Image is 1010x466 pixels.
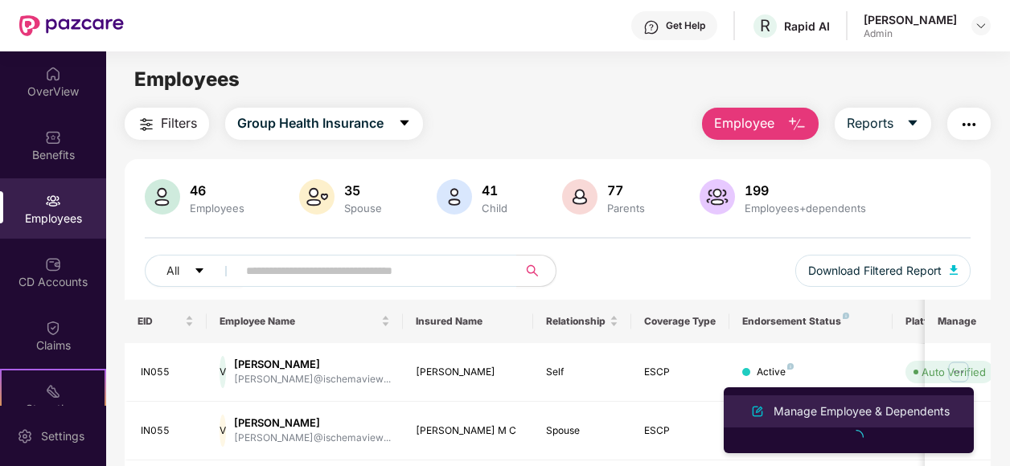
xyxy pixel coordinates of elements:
img: svg+xml;base64,PHN2ZyBpZD0iRHJvcGRvd24tMzJ4MzIiIHhtbG5zPSJodHRwOi8vd3d3LnczLm9yZy8yMDAwL3N2ZyIgd2... [975,19,987,32]
img: svg+xml;base64,PHN2ZyB4bWxucz0iaHR0cDovL3d3dy53My5vcmcvMjAwMC9zdmciIHhtbG5zOnhsaW5rPSJodHRwOi8vd3... [562,179,597,215]
div: Manage Employee & Dependents [770,403,953,420]
img: svg+xml;base64,PHN2ZyBpZD0iQ2xhaW0iIHhtbG5zPSJodHRwOi8vd3d3LnczLm9yZy8yMDAwL3N2ZyIgd2lkdGg9IjIwIi... [45,320,61,336]
th: EID [125,300,207,343]
div: ESCP [644,423,716,439]
div: [PERSON_NAME] [234,357,391,372]
img: svg+xml;base64,PHN2ZyB4bWxucz0iaHR0cDovL3d3dy53My5vcmcvMjAwMC9zdmciIHhtbG5zOnhsaW5rPSJodHRwOi8vd3... [950,265,958,275]
button: Download Filtered Report [795,255,971,287]
img: svg+xml;base64,PHN2ZyB4bWxucz0iaHR0cDovL3d3dy53My5vcmcvMjAwMC9zdmciIHhtbG5zOnhsaW5rPSJodHRwOi8vd3... [145,179,180,215]
img: svg+xml;base64,PHN2ZyBpZD0iQmVuZWZpdHMiIHhtbG5zPSJodHRwOi8vd3d3LnczLm9yZy8yMDAwL3N2ZyIgd2lkdGg9Ij... [45,129,61,145]
img: svg+xml;base64,PHN2ZyB4bWxucz0iaHR0cDovL3d3dy53My5vcmcvMjAwMC9zdmciIHhtbG5zOnhsaW5rPSJodHRwOi8vd3... [437,179,472,215]
div: [PERSON_NAME]@ischemaview... [234,372,391,387]
div: Settings [36,428,89,444]
button: Reportscaret-down [835,108,931,140]
div: [PERSON_NAME] [234,415,391,431]
button: Filters [125,108,209,140]
img: svg+xml;base64,PHN2ZyB4bWxucz0iaHR0cDovL3d3dy53My5vcmcvMjAwMC9zdmciIHdpZHRoPSIyNCIgaGVpZ2h0PSIyNC... [137,115,156,134]
span: caret-down [194,265,205,278]
img: svg+xml;base64,PHN2ZyBpZD0iQ0RfQWNjb3VudHMiIGRhdGEtbmFtZT0iQ0QgQWNjb3VudHMiIHhtbG5zPSJodHRwOi8vd3... [45,256,61,272]
img: svg+xml;base64,PHN2ZyB4bWxucz0iaHR0cDovL3d3dy53My5vcmcvMjAwMC9zdmciIHhtbG5zOnhsaW5rPSJodHRwOi8vd3... [787,115,807,134]
th: Manage [925,300,990,343]
span: Reports [847,113,893,133]
span: R [760,16,770,35]
div: Admin [864,27,957,40]
div: 46 [187,182,248,198]
img: svg+xml;base64,PHN2ZyBpZD0iRW1wbG95ZWVzIiB4bWxucz0iaHR0cDovL3d3dy53My5vcmcvMjAwMC9zdmciIHdpZHRoPS... [45,193,61,209]
img: svg+xml;base64,PHN2ZyB4bWxucz0iaHR0cDovL3d3dy53My5vcmcvMjAwMC9zdmciIHdpZHRoPSI4IiBoZWlnaHQ9IjgiIH... [787,363,794,370]
span: Group Health Insurance [237,113,384,133]
span: caret-down [398,117,411,131]
div: Active [757,365,794,380]
div: Employees [187,202,248,215]
div: Platform Status [905,315,994,328]
img: svg+xml;base64,PHN2ZyB4bWxucz0iaHR0cDovL3d3dy53My5vcmcvMjAwMC9zdmciIHdpZHRoPSIyMSIgaGVpZ2h0PSIyMC... [45,383,61,399]
span: Download Filtered Report [808,262,942,280]
div: [PERSON_NAME] [864,12,957,27]
div: Spouse [546,423,618,439]
img: svg+xml;base64,PHN2ZyB4bWxucz0iaHR0cDovL3d3dy53My5vcmcvMjAwMC9zdmciIHdpZHRoPSI4IiBoZWlnaHQ9IjgiIH... [843,313,849,319]
div: Spouse [341,202,385,215]
img: svg+xml;base64,PHN2ZyB4bWxucz0iaHR0cDovL3d3dy53My5vcmcvMjAwMC9zdmciIHhtbG5zOnhsaW5rPSJodHRwOi8vd3... [700,179,735,215]
div: [PERSON_NAME] M C [416,423,521,439]
div: Endorsement Status [742,315,880,328]
div: 35 [341,182,385,198]
button: Allcaret-down [145,255,243,287]
span: caret-down [906,117,919,131]
div: Child [478,202,511,215]
span: Filters [161,113,197,133]
span: Relationship [546,315,606,328]
span: search [516,264,548,277]
div: [PERSON_NAME]@ischemaview... [234,431,391,446]
th: Coverage Type [631,300,729,343]
div: 199 [741,182,869,198]
button: search [516,255,556,287]
span: Employee Name [220,315,378,328]
div: Employees+dependents [741,202,869,215]
img: svg+xml;base64,PHN2ZyBpZD0iU2V0dGluZy0yMHgyMCIgeG1sbnM9Imh0dHA6Ly93d3cudzMub3JnLzIwMDAvc3ZnIiB3aW... [17,428,33,444]
span: Employees [134,67,240,91]
span: EID [138,315,182,328]
th: Relationship [533,300,631,343]
div: IN055 [141,365,194,380]
span: loading [847,428,865,447]
span: All [166,262,179,280]
img: New Pazcare Logo [19,15,124,36]
img: svg+xml;base64,PHN2ZyBpZD0iSG9tZSIgeG1sbnM9Imh0dHA6Ly93d3cudzMub3JnLzIwMDAvc3ZnIiB3aWR0aD0iMjAiIG... [45,66,61,82]
th: Insured Name [403,300,534,343]
span: Employee [714,113,774,133]
th: Employee Name [207,300,403,343]
div: Rapid AI [784,18,830,34]
button: Employee [702,108,819,140]
div: IN055 [141,423,194,439]
img: manageButton [946,359,971,385]
div: Get Help [666,19,705,32]
div: 77 [604,182,648,198]
div: [PERSON_NAME] [416,365,521,380]
img: svg+xml;base64,PHN2ZyB4bWxucz0iaHR0cDovL3d3dy53My5vcmcvMjAwMC9zdmciIHhtbG5zOnhsaW5rPSJodHRwOi8vd3... [299,179,335,215]
img: svg+xml;base64,PHN2ZyB4bWxucz0iaHR0cDovL3d3dy53My5vcmcvMjAwMC9zdmciIHdpZHRoPSIyNCIgaGVpZ2h0PSIyNC... [959,115,979,134]
div: ESCP [644,365,716,380]
div: V [220,415,226,447]
div: 41 [478,182,511,198]
img: svg+xml;base64,PHN2ZyBpZD0iSGVscC0zMngzMiIgeG1sbnM9Imh0dHA6Ly93d3cudzMub3JnLzIwMDAvc3ZnIiB3aWR0aD... [643,19,659,35]
img: svg+xml;base64,PHN2ZyB4bWxucz0iaHR0cDovL3d3dy53My5vcmcvMjAwMC9zdmciIHhtbG5zOnhsaW5rPSJodHRwOi8vd3... [748,402,767,421]
div: Self [546,365,618,380]
div: V [220,356,226,388]
button: Group Health Insurancecaret-down [225,108,423,140]
div: Stepathon [2,401,105,417]
div: Auto Verified [922,364,986,380]
div: Parents [604,202,648,215]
